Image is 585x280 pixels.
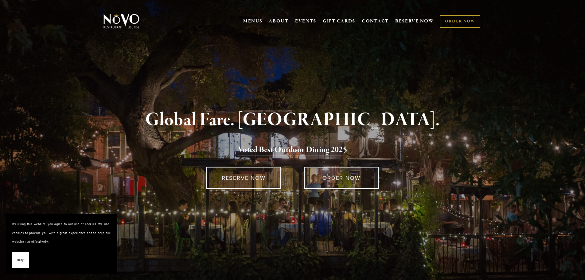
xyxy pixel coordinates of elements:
[102,14,141,29] img: Novo Restaurant &amp; Lounge
[295,18,316,24] a: EVENTS
[304,167,379,189] a: ORDER NOW
[12,220,111,246] p: By using this website, you agree to our use of cookies. We use cookies to provide you with a grea...
[238,144,343,156] a: Voted Best Outdoor Dining 202
[206,167,281,189] a: RESERVE NOW
[145,108,440,132] strong: Global Fare. [GEOGRAPHIC_DATA].
[6,214,117,274] section: Cookie banner
[395,15,434,27] a: RESERVE NOW
[114,144,472,156] h2: 5
[269,18,289,24] a: ABOUT
[243,18,263,24] a: MENUS
[440,15,480,28] a: ORDER NOW
[362,15,389,27] a: CONTACT
[17,256,25,265] span: Okay!
[12,252,29,268] button: Okay!
[323,15,355,27] a: GIFT CARDS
